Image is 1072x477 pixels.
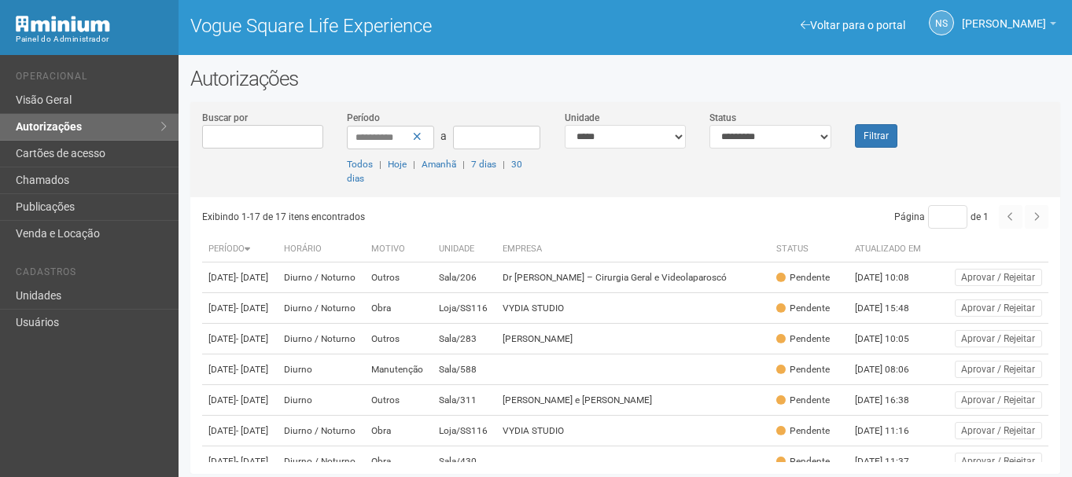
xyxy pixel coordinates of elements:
td: Diurno / Noturno [278,293,365,324]
li: Operacional [16,71,167,87]
span: | [379,159,381,170]
span: - [DATE] [236,394,268,405]
td: Diurno [278,354,365,385]
div: Pendente [776,363,830,376]
span: a [440,130,447,142]
button: Aprovar / Rejeitar [955,422,1042,439]
a: Voltar para o portal [801,19,905,31]
span: - [DATE] [236,425,268,436]
td: [DATE] 08:06 [849,354,935,385]
td: VYDIA STUDIO [496,293,770,324]
td: [DATE] [202,385,278,416]
td: Loja/SS116 [433,293,496,324]
td: [DATE] 11:16 [849,416,935,446]
h2: Autorizações [190,67,1060,90]
td: [DATE] 15:48 [849,293,935,324]
span: - [DATE] [236,272,268,283]
td: VYDIA STUDIO [496,416,770,446]
td: [DATE] 11:37 [849,446,935,477]
div: Painel do Administrador [16,32,167,46]
a: Amanhã [422,159,456,170]
th: Atualizado em [849,237,935,262]
td: Sala/588 [433,354,496,385]
td: [DATE] [202,293,278,324]
span: | [413,159,415,170]
button: Aprovar / Rejeitar [955,453,1042,470]
label: Buscar por [202,111,248,125]
div: Pendente [776,302,830,315]
td: Sala/311 [433,385,496,416]
a: [PERSON_NAME] [962,20,1056,32]
td: Dr [PERSON_NAME] – Cirurgia Geral e Videolaparoscó [496,262,770,293]
td: Sala/283 [433,324,496,354]
th: Horário [278,237,365,262]
span: | [462,159,465,170]
button: Aprovar / Rejeitar [955,299,1042,317]
td: Outros [365,385,432,416]
div: Exibindo 1-17 de 17 itens encontrados [202,205,625,229]
button: Aprovar / Rejeitar [955,330,1042,347]
span: Página de 1 [894,211,989,222]
a: Hoje [388,159,407,170]
td: Manutenção [365,354,432,385]
td: Outros [365,324,432,354]
th: Unidade [433,237,496,262]
td: Diurno / Noturno [278,416,365,446]
div: Pendente [776,271,830,284]
h1: Vogue Square Life Experience [190,16,613,36]
th: Motivo [365,237,432,262]
div: Pendente [776,424,830,438]
button: Aprovar / Rejeitar [955,269,1042,286]
td: Diurno [278,385,365,416]
td: [PERSON_NAME] e [PERSON_NAME] [496,385,770,416]
th: Status [770,237,849,262]
td: Diurno / Noturno [278,324,365,354]
td: [DATE] [202,354,278,385]
td: Obra [365,446,432,477]
label: Período [347,111,380,125]
div: Pendente [776,332,830,346]
td: Diurno / Noturno [278,262,365,293]
td: Diurno / Noturno [278,446,365,477]
img: Minium [16,16,110,32]
td: Loja/SS116 [433,416,496,446]
td: Outros [365,262,432,293]
a: NS [929,10,954,35]
th: Período [202,237,278,262]
td: [DATE] [202,416,278,446]
span: Nicolle Silva [962,2,1046,30]
div: Pendente [776,455,830,468]
label: Status [709,111,736,125]
button: Aprovar / Rejeitar [955,361,1042,378]
li: Cadastros [16,266,167,283]
div: Pendente [776,394,830,407]
td: Obra [365,416,432,446]
td: Sala/430 [433,446,496,477]
span: - [DATE] [236,303,268,314]
label: Unidade [565,111,599,125]
td: [DATE] 10:08 [849,262,935,293]
span: - [DATE] [236,333,268,344]
td: [DATE] [202,262,278,293]
span: - [DATE] [236,364,268,375]
th: Empresa [496,237,770,262]
a: Todos [347,159,373,170]
td: [DATE] [202,446,278,477]
td: Obra [365,293,432,324]
span: | [503,159,505,170]
td: [DATE] 16:38 [849,385,935,416]
td: [PERSON_NAME] [496,324,770,354]
td: [DATE] [202,324,278,354]
button: Filtrar [855,124,897,148]
td: [DATE] 10:05 [849,324,935,354]
a: 7 dias [471,159,496,170]
span: - [DATE] [236,456,268,467]
button: Aprovar / Rejeitar [955,391,1042,409]
td: Sala/206 [433,262,496,293]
